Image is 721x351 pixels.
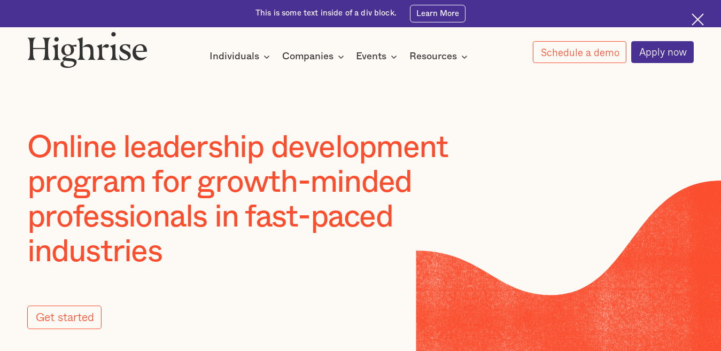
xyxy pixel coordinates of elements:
[27,130,514,269] h1: Online leadership development program for growth-minded professionals in fast-paced industries
[210,50,259,63] div: Individuals
[356,50,400,63] div: Events
[410,5,466,22] a: Learn More
[631,41,694,64] a: Apply now
[282,50,347,63] div: Companies
[282,50,334,63] div: Companies
[409,50,457,63] div: Resources
[255,8,397,19] div: This is some text inside of a div block.
[356,50,386,63] div: Events
[533,41,627,63] a: Schedule a demo
[27,32,148,68] img: Highrise logo
[692,13,704,26] img: Cross icon
[210,50,273,63] div: Individuals
[409,50,471,63] div: Resources
[27,306,102,330] a: Get started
